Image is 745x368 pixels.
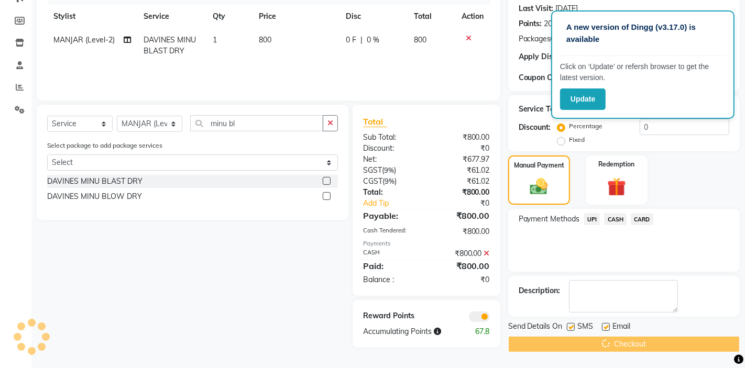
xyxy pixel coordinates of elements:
div: ₹0 [438,198,497,209]
span: 0 % [367,35,380,46]
label: Fixed [569,135,585,144]
div: ₹800.00 [426,260,498,272]
th: Stylist [47,5,137,28]
div: Net: [355,154,426,165]
div: ₹800.00 [426,209,498,222]
div: Accumulating Points [355,326,462,337]
span: SMS [578,321,594,334]
label: Manual Payment [514,161,564,170]
span: 800 [414,35,426,44]
div: Description: [519,285,561,296]
img: _gift.svg [601,175,632,199]
img: _cash.svg [524,176,554,197]
div: Total: [355,187,426,198]
label: Redemption [598,160,634,169]
p: Click on ‘Update’ or refersh browser to get the latest version. [560,61,726,83]
button: Update [560,88,606,110]
div: Balance : [355,274,426,285]
div: Coupon Code [519,72,589,83]
th: Qty [206,5,253,28]
div: 67.8 [462,326,498,337]
a: Add Tip [355,198,439,209]
div: Sub Total: [355,132,426,143]
div: Paid: [355,260,426,272]
span: DAVINES MINU BLAST DRY [144,35,196,55]
div: Discount: [519,122,551,133]
span: SGST [363,165,382,175]
div: Discount: [355,143,426,154]
div: Reward Points [355,310,426,322]
span: 9% [384,166,394,174]
div: DAVINES MINU BLAST DRY [47,176,143,187]
span: 0 F [346,35,357,46]
div: ₹800.00 [426,226,498,237]
span: MANJAR (Level-2) [53,35,115,44]
div: Last Visit: [519,3,554,14]
input: Search or Scan [190,115,323,131]
div: ₹800.00 [426,187,498,198]
span: 800 [259,35,271,44]
label: Select package to add package services [47,141,162,150]
div: ₹0 [426,274,498,285]
div: Cash Tendered: [355,226,426,237]
div: CASH [355,248,426,259]
span: | [361,35,363,46]
div: ₹0 [426,143,498,154]
th: Price [253,5,340,28]
div: Payable: [355,209,426,222]
div: ₹61.02 [426,176,498,187]
div: DAVINES MINU BLOW DRY [47,191,142,202]
div: Points: [519,18,542,29]
div: ₹61.02 [426,165,498,176]
span: Packages [519,34,551,44]
div: ₹800.00 [426,248,498,259]
div: Payments [363,239,490,248]
span: CGST [363,176,382,186]
p: A new version of Dingg (v3.17.0) is available [566,21,719,45]
div: 2048.63 [544,18,571,29]
th: Service [137,5,206,28]
span: 1 [213,35,217,44]
th: Total [408,5,455,28]
div: ₹800.00 [426,132,498,143]
div: ( ) [355,165,426,176]
div: [DATE] [556,3,578,14]
th: Action [455,5,490,28]
span: Send Details On [508,321,563,334]
div: ₹677.97 [426,154,498,165]
span: UPI [584,213,600,225]
span: Email [613,321,631,334]
span: CARD [631,213,653,225]
span: 9% [385,177,395,185]
th: Disc [340,5,408,28]
span: Payment Methods [519,214,580,225]
div: ( ) [355,176,426,187]
span: CASH [604,213,627,225]
div: Service Total: [519,104,566,115]
div: Apply Discount [519,51,589,62]
span: Total [363,116,387,127]
label: Percentage [569,121,603,131]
